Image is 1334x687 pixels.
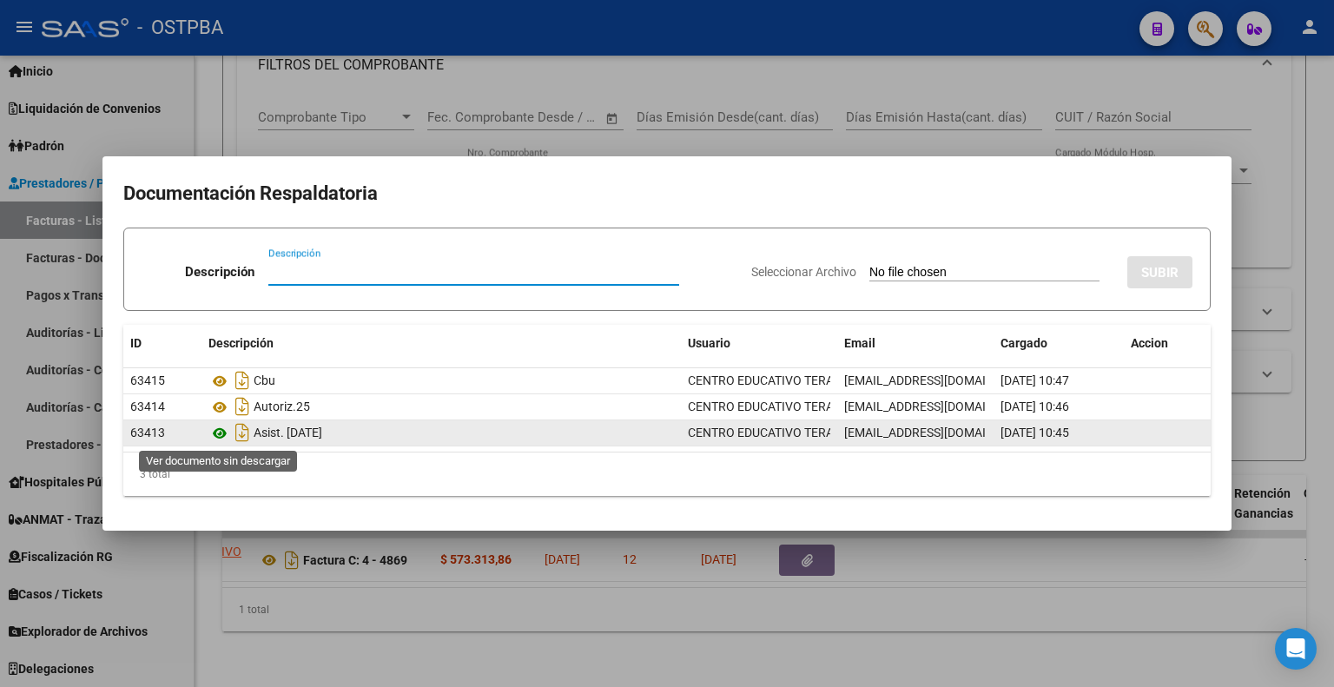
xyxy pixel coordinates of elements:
span: ID [130,336,142,350]
div: Cbu [208,367,674,394]
span: Seleccionar Archivo [751,265,856,279]
i: Descargar documento [231,367,254,394]
datatable-header-cell: Usuario [681,325,837,362]
span: [EMAIL_ADDRESS][DOMAIN_NAME] [844,373,1037,387]
span: [DATE] 10:46 [1000,400,1069,413]
datatable-header-cell: Accion [1124,325,1211,362]
span: 63413 [130,426,165,439]
span: CENTRO EDUCATIVO TERAPEUTICO VINCULOS S.R.L. [688,373,979,387]
span: Email [844,336,875,350]
datatable-header-cell: Email [837,325,994,362]
i: Descargar documento [231,393,254,420]
button: SUBIR [1127,256,1192,288]
span: [EMAIL_ADDRESS][DOMAIN_NAME] [844,426,1037,439]
div: Autoriz.25 [208,393,674,420]
datatable-header-cell: ID [123,325,201,362]
i: Descargar documento [231,419,254,446]
h2: Documentación Respaldatoria [123,177,1211,210]
span: CENTRO EDUCATIVO TERAPEUTICO VINCULOS S.R.L. [688,400,979,413]
datatable-header-cell: Descripción [201,325,681,362]
span: Cargado [1000,336,1047,350]
span: [EMAIL_ADDRESS][DOMAIN_NAME] [844,400,1037,413]
div: Asist. [DATE] [208,419,674,446]
span: 63414 [130,400,165,413]
span: 63415 [130,373,165,387]
span: [DATE] 10:45 [1000,426,1069,439]
div: Open Intercom Messenger [1275,628,1317,670]
div: 3 total [123,452,1211,496]
span: Descripción [208,336,274,350]
p: Descripción [185,262,254,282]
span: Usuario [688,336,730,350]
span: SUBIR [1141,265,1179,281]
span: [DATE] 10:47 [1000,373,1069,387]
span: CENTRO EDUCATIVO TERAPEUTICO VINCULOS S.R.L. [688,426,979,439]
datatable-header-cell: Cargado [994,325,1124,362]
span: Accion [1131,336,1168,350]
